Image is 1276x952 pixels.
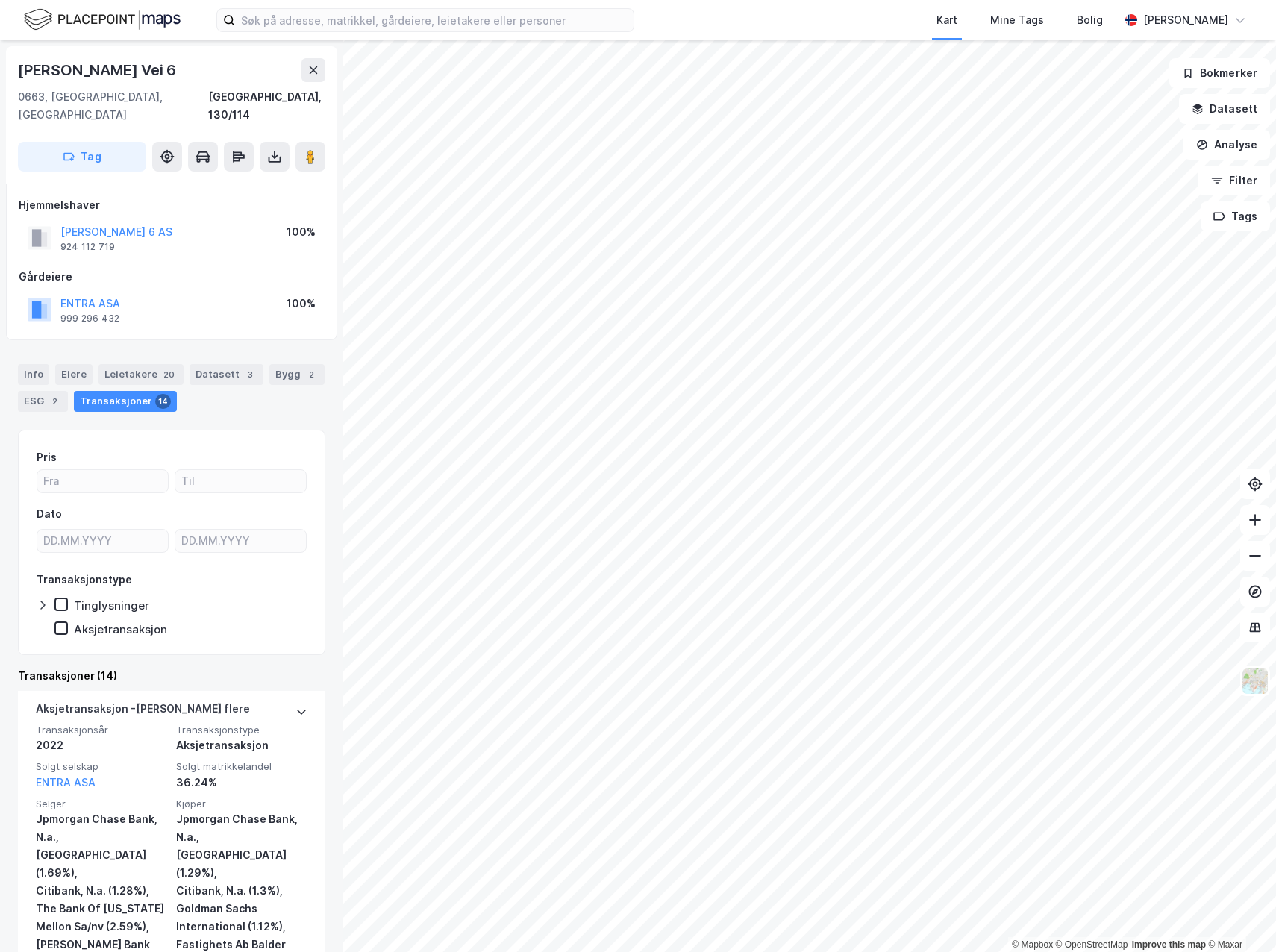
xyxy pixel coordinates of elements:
[37,530,168,552] input: DD.MM.YYYY
[190,364,263,385] div: Datasett
[1201,880,1276,952] div: Kontrollprogram for chat
[160,367,178,382] div: 20
[269,364,325,385] div: Bygg
[1143,11,1228,29] div: [PERSON_NAME]
[74,622,167,636] div: Aksjetransaksjon
[24,7,181,33] img: logo.f888ab2527a4732fd821a326f86c7f29.svg
[176,774,307,792] div: 36.24%
[36,900,167,936] div: The Bank Of [US_STATE] Mellon Sa/nv (2.59%),
[176,810,307,882] div: Jpmorgan Chase Bank, N.a., [GEOGRAPHIC_DATA] (1.29%),
[287,295,316,313] div: 100%
[304,367,319,382] div: 2
[176,760,307,773] span: Solgt matrikkelandel
[176,736,307,754] div: Aksjetransaksjon
[18,142,146,172] button: Tag
[1012,939,1053,950] a: Mapbox
[19,268,325,286] div: Gårdeiere
[36,798,167,810] span: Selger
[1056,939,1128,950] a: OpenStreetMap
[74,391,177,412] div: Transaksjoner
[19,196,325,214] div: Hjemmelshaver
[98,364,184,385] div: Leietakere
[936,11,957,29] div: Kart
[208,88,325,124] div: [GEOGRAPHIC_DATA], 130/114
[1169,58,1270,88] button: Bokmerker
[1179,94,1270,124] button: Datasett
[175,470,306,492] input: Til
[36,724,167,736] span: Transaksjonsår
[37,470,168,492] input: Fra
[36,776,96,789] a: ENTRA ASA
[18,391,68,412] div: ESG
[287,223,316,241] div: 100%
[37,505,62,523] div: Dato
[36,736,167,754] div: 2022
[36,700,250,724] div: Aksjetransaksjon - [PERSON_NAME] flere
[18,88,208,124] div: 0663, [GEOGRAPHIC_DATA], [GEOGRAPHIC_DATA]
[74,598,149,613] div: Tinglysninger
[18,364,49,385] div: Info
[1241,667,1269,695] img: Z
[37,448,57,466] div: Pris
[1132,939,1206,950] a: Improve this map
[1198,166,1270,195] button: Filter
[36,882,167,900] div: Citibank, N.a. (1.28%),
[1201,201,1270,231] button: Tags
[176,724,307,736] span: Transaksjonstype
[175,530,306,552] input: DD.MM.YYYY
[243,367,257,382] div: 3
[36,810,167,882] div: Jpmorgan Chase Bank, N.a., [GEOGRAPHIC_DATA] (1.69%),
[176,900,307,936] div: Goldman Sachs International (1.12%),
[155,394,171,409] div: 14
[235,9,634,31] input: Søk på adresse, matrikkel, gårdeiere, leietakere eller personer
[990,11,1044,29] div: Mine Tags
[18,667,325,685] div: Transaksjoner (14)
[37,571,132,589] div: Transaksjonstype
[18,58,179,82] div: [PERSON_NAME] Vei 6
[1077,11,1103,29] div: Bolig
[1201,880,1276,952] iframe: Chat Widget
[60,241,115,253] div: 924 112 719
[60,313,119,325] div: 999 296 432
[176,882,307,900] div: Citibank, N.a. (1.3%),
[47,394,62,409] div: 2
[1183,130,1270,160] button: Analyse
[55,364,93,385] div: Eiere
[36,760,167,773] span: Solgt selskap
[176,798,307,810] span: Kjøper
